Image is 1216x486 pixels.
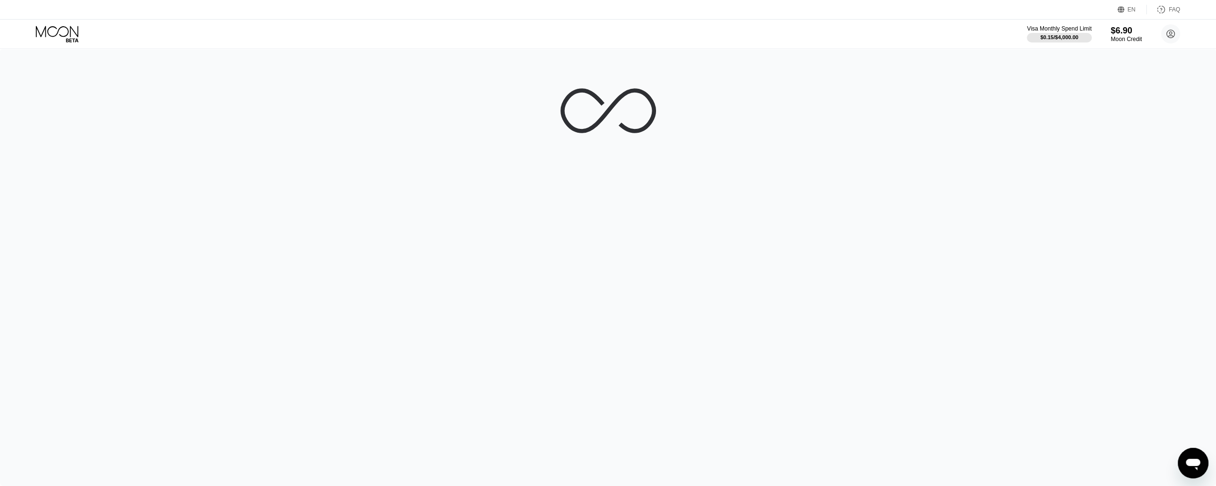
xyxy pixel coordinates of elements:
div: EN [1128,6,1136,13]
div: EN [1118,5,1147,14]
div: Moon Credit [1111,36,1142,42]
div: $6.90 [1111,26,1142,36]
iframe: Przycisk umożliwiający otwarcie okna komunikatora [1178,448,1208,478]
div: Visa Monthly Spend Limit$0.15/$4,000.00 [1027,25,1091,42]
div: Visa Monthly Spend Limit [1027,25,1091,32]
div: $0.15 / $4,000.00 [1040,34,1078,40]
div: $6.90Moon Credit [1111,26,1142,42]
div: FAQ [1147,5,1180,14]
div: FAQ [1169,6,1180,13]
